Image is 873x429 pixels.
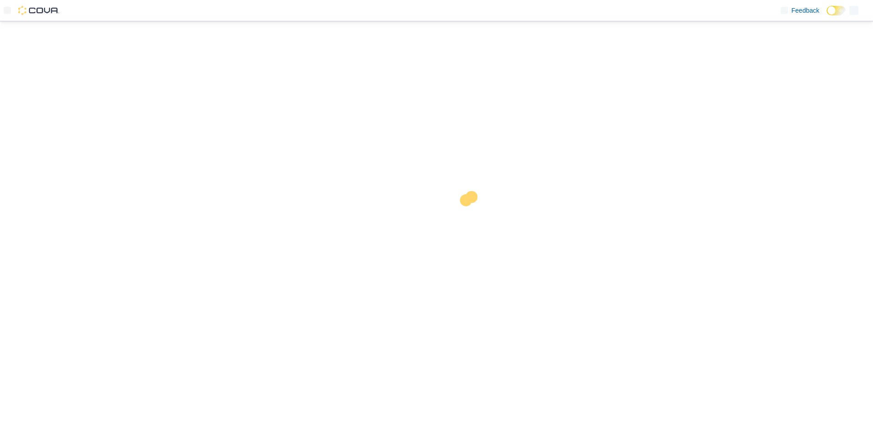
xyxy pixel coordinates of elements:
img: cova-loader [436,184,505,252]
img: Cova [18,6,59,15]
span: Dark Mode [827,15,827,16]
span: Feedback [792,6,819,15]
a: Feedback [777,1,823,20]
input: Dark Mode [827,6,846,15]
